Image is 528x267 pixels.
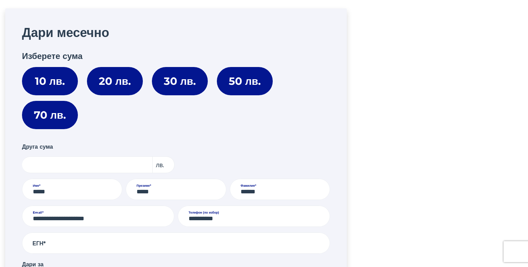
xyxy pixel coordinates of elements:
label: 10 лв. [22,67,78,95]
span: лв. [152,156,175,173]
label: 30 лв. [152,67,208,95]
label: 20 лв. [87,67,143,95]
label: 70 лв. [22,101,78,129]
label: Друга сума [22,142,53,152]
label: 50 лв. [217,67,273,95]
h3: Изберете сума [22,51,330,61]
h2: Дари месечно [22,25,330,40]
